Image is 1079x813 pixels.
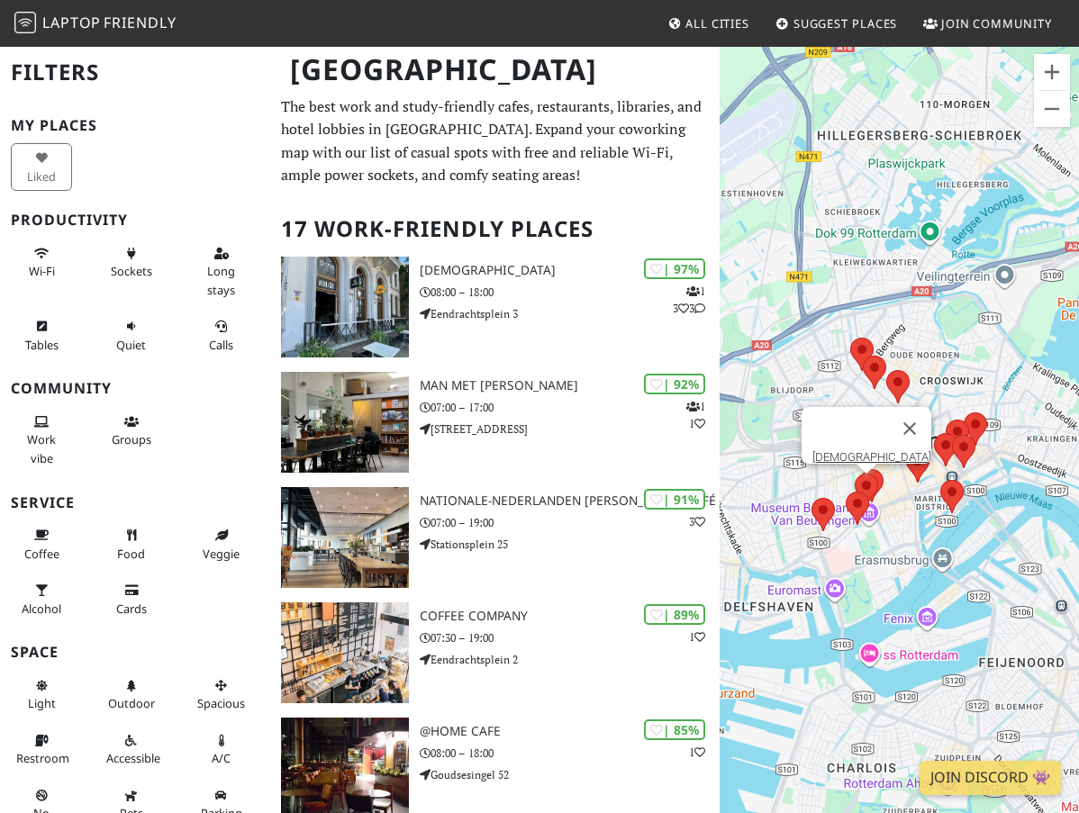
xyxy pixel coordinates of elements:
h2: 17 Work-Friendly Places [281,202,709,257]
button: Sockets [101,239,162,286]
h3: Service [11,494,259,511]
span: Accessible [106,750,160,766]
p: 07:00 – 17:00 [420,399,720,416]
span: Credit cards [116,601,147,617]
p: 1 3 3 [673,283,705,317]
button: Work vibe [11,407,72,473]
p: 1 [689,744,705,761]
a: Suggest Places [768,7,905,40]
span: Power sockets [111,263,152,279]
button: Spacious [191,671,252,718]
span: Join Community [941,15,1052,32]
span: Food [117,546,145,562]
h3: My Places [11,117,259,134]
a: Man met bril koffie | 92% 11 Man met [PERSON_NAME] 07:00 – 17:00 [STREET_ADDRESS] [270,372,720,473]
a: Coffee Company | 89% 1 Coffee Company 07:30 – 19:00 Eendrachtsplein 2 [270,602,720,703]
span: Work-friendly tables [25,337,59,353]
div: | 91% [644,489,705,510]
button: Outdoor [101,671,162,718]
p: Stationsplein 25 [420,536,720,553]
h3: Coffee Company [420,609,720,624]
span: All Cities [685,15,749,32]
span: Spacious [197,695,245,711]
span: Restroom [16,750,69,766]
button: Groups [101,407,162,455]
button: Wi-Fi [11,239,72,286]
p: [STREET_ADDRESS] [420,420,720,438]
span: People working [27,431,56,465]
span: Group tables [112,431,151,447]
button: Restroom [11,726,72,773]
span: Natural light [28,695,56,711]
a: Join Discord 👾 [920,761,1061,795]
h3: @Home Cafe [420,724,720,739]
span: Laptop [42,13,101,32]
div: | 92% [644,374,705,394]
p: 1 [689,628,705,646]
button: A/C [191,726,252,773]
button: Calls [191,312,252,359]
button: Cards [101,575,162,623]
h1: [GEOGRAPHIC_DATA] [276,45,716,95]
span: Quiet [116,337,146,353]
img: Coffee Company [281,602,409,703]
img: Nationale-Nederlanden Douwe Egberts Café [281,487,409,588]
span: Long stays [207,263,235,297]
span: Air conditioned [212,750,231,766]
p: The best work and study-friendly cafes, restaurants, libraries, and hotel lobbies in [GEOGRAPHIC_... [281,95,709,187]
button: Accessible [101,726,162,773]
a: [DEMOGRAPHIC_DATA] [812,450,931,464]
p: 07:00 – 19:00 [420,514,720,531]
button: Quiet [101,312,162,359]
img: Man met bril koffie [281,372,409,473]
div: | 89% [644,604,705,625]
img: Heilige Boontjes [281,257,409,357]
span: Friendly [104,13,176,32]
span: Outdoor area [108,695,155,711]
button: Zoom out [1034,91,1070,127]
span: Video/audio calls [209,337,233,353]
a: Join Community [916,7,1059,40]
h3: Space [11,644,259,661]
button: Coffee [11,520,72,568]
button: Zoom in [1034,54,1070,90]
h3: Community [11,380,259,397]
span: Coffee [24,546,59,562]
button: Alcohol [11,575,72,623]
p: 08:00 – 18:00 [420,745,720,762]
p: Eendrachtsplein 3 [420,305,720,322]
a: All Cities [660,7,757,40]
span: Stable Wi-Fi [29,263,55,279]
div: | 97% [644,258,705,279]
span: Alcohol [22,601,61,617]
p: 08:00 – 18:00 [420,284,720,301]
p: 3 [689,513,705,530]
h3: Productivity [11,212,259,229]
div: | 85% [644,719,705,740]
button: Veggie [191,520,252,568]
span: Veggie [203,546,240,562]
h3: Nationale-Nederlanden [PERSON_NAME] Café [420,493,720,509]
p: Eendrachtsplein 2 [420,651,720,668]
p: 07:30 – 19:00 [420,629,720,646]
button: Food [101,520,162,568]
button: Long stays [191,239,252,304]
button: Tables [11,312,72,359]
p: 1 1 [686,398,705,432]
img: LaptopFriendly [14,12,36,33]
a: Nationale-Nederlanden Douwe Egberts Café | 91% 3 Nationale-Nederlanden [PERSON_NAME] Café 07:00 –... [270,487,720,588]
h3: Man met [PERSON_NAME] [420,378,720,393]
a: Heilige Boontjes | 97% 133 [DEMOGRAPHIC_DATA] 08:00 – 18:00 Eendrachtsplein 3 [270,257,720,357]
h2: Filters [11,45,259,100]
h3: [DEMOGRAPHIC_DATA] [420,263,720,278]
p: Goudsesingel 52 [420,766,720,783]
span: Suggest Places [793,15,898,32]
button: Light [11,671,72,718]
a: LaptopFriendly LaptopFriendly [14,8,177,40]
button: Close [888,407,931,450]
